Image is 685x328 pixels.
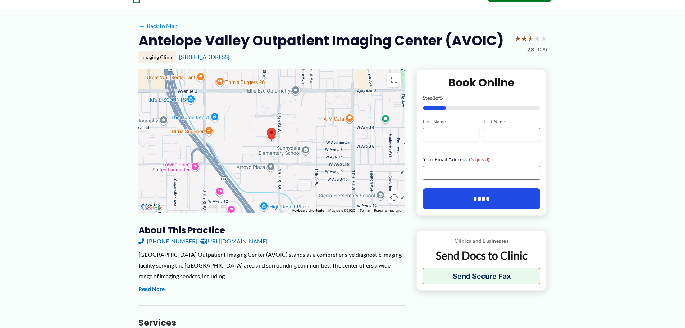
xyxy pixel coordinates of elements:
[328,208,355,212] span: Map data ©2025
[138,285,165,294] button: Read More
[484,118,540,125] label: Last Name
[360,208,370,212] a: Terms
[515,32,521,45] span: ★
[423,76,540,90] h2: Book Online
[387,190,401,205] button: Map camera controls
[423,118,479,125] label: First Name
[423,156,540,163] label: Your Email Address
[535,45,547,54] span: (128)
[138,236,197,247] a: [PHONE_NUMBER]
[138,51,176,63] div: Imaging Clinic
[423,236,541,246] p: Clinics and Businesses
[423,268,541,284] button: Send Secure Fax
[527,45,534,54] span: 2.8
[540,32,547,45] span: ★
[469,157,489,162] span: (Required)
[138,32,504,49] h2: Antelope Valley Outpatient Imaging Center (AVOIC)
[374,208,403,212] a: Report a map error
[534,32,540,45] span: ★
[423,95,540,100] p: Step of
[138,225,405,236] h3: About this practice
[140,204,164,213] a: Open this area in Google Maps (opens a new window)
[521,32,528,45] span: ★
[433,95,435,101] span: 1
[440,95,443,101] span: 5
[292,208,324,213] button: Keyboard shortcuts
[423,248,541,262] p: Send Docs to Clinic
[528,32,534,45] span: ★
[138,22,145,29] span: ←
[140,204,164,213] img: Google
[138,249,405,281] div: [GEOGRAPHIC_DATA] Outpatient Imaging Center (AVOIC) stands as a comprehensive diagnostic imaging ...
[387,73,401,87] button: Toggle fullscreen view
[179,53,229,60] a: [STREET_ADDRESS]
[200,236,268,247] a: [URL][DOMAIN_NAME]
[138,21,178,31] a: ←Back to Map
